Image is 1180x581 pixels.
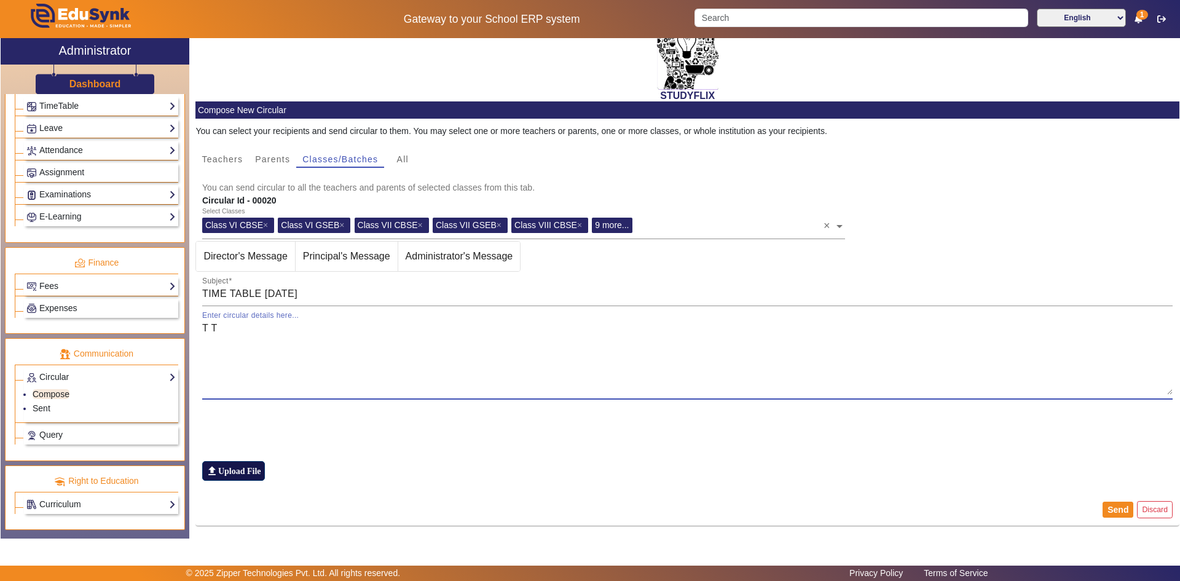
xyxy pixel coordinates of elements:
[74,258,85,269] img: finance.png
[1137,501,1173,518] button: Discard
[694,9,1028,27] input: Search
[302,155,378,164] span: Classes/Batches
[202,461,265,481] label: Upload File
[577,220,585,230] span: ×
[263,220,271,230] span: ×
[15,475,178,488] p: Right to Education
[255,155,290,164] span: Parents
[195,101,1179,119] mat-card-header: Compose New Circular
[1136,10,1148,20] span: 1
[39,430,63,440] span: Query
[202,287,1173,301] input: Subject
[436,220,497,230] span: Class VII GSEB
[202,312,299,320] mat-label: Enter circular details here...
[202,207,245,216] div: Select Classes
[339,220,347,230] span: ×
[27,431,36,440] img: Support-tickets.png
[39,303,77,313] span: Expenses
[824,213,834,233] span: Clear all
[1103,502,1133,518] button: Send
[206,465,218,477] mat-icon: file_upload
[39,167,84,177] span: Assignment
[186,567,401,580] p: © 2025 Zipper Technologies Pvt. Ltd. All rights reserved.
[54,476,65,487] img: rte.png
[202,196,277,205] b: Circular Id - 00020
[514,220,577,230] span: Class VIII CBSE
[27,304,36,313] img: Payroll.png
[843,565,909,581] a: Privacy Policy
[15,256,178,269] p: Finance
[418,220,426,230] span: ×
[202,155,243,164] span: Teachers
[595,220,629,230] span: 9 more...
[27,168,36,178] img: Assignments.png
[497,220,505,230] span: ×
[398,242,521,271] span: Administrator's Message
[33,389,69,399] a: Compose
[196,242,294,271] span: Director's Message
[918,565,994,581] a: Terms of Service
[202,181,1173,194] mat-card-subtitle: You can send circular to all the teachers and parents of selected classes from this tab.
[358,220,418,230] span: Class VII CBSE
[59,43,132,58] h2: Administrator
[69,78,121,90] h3: Dashboard
[302,13,682,26] h5: Gateway to your School ERP system
[657,12,718,90] img: 2da83ddf-6089-4dce-a9e2-416746467bdd
[26,428,176,442] a: Query
[1,38,189,65] a: Administrator
[26,301,176,315] a: Expenses
[26,165,176,180] a: Assignment
[69,77,122,90] a: Dashboard
[15,347,178,360] p: Communication
[195,125,1179,138] div: You can select your recipients and send circular to them. You may select one or more teachers or ...
[296,242,398,271] span: Principal's Message
[281,220,339,230] span: Class VI GSEB
[202,277,229,285] mat-label: Subject
[33,403,50,413] a: Sent
[195,90,1179,101] h2: STUDYFLIX
[60,349,71,360] img: communication.png
[397,155,409,164] span: All
[205,220,263,230] span: Class VI CBSE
